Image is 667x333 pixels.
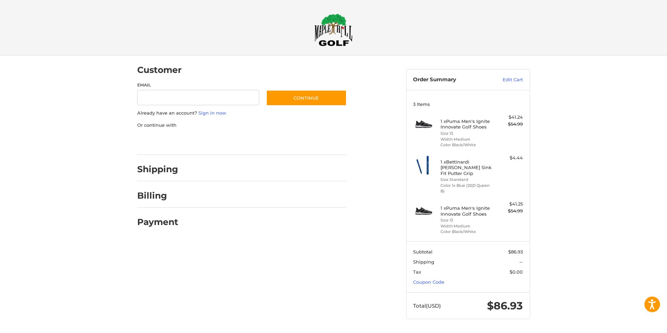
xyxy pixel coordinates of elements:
[413,249,433,255] span: Subtotal
[510,269,523,275] span: $0.00
[137,82,260,88] label: Email
[194,135,246,148] iframe: PayPal-paylater
[495,121,523,128] div: $54.99
[519,259,523,265] span: --
[135,135,187,148] iframe: PayPal-paypal
[137,65,182,75] h2: Customer
[440,177,494,183] li: Size Standard
[508,249,523,255] span: $86.93
[440,183,494,194] li: Color 1x Blue (2021 Queen B)
[440,229,494,235] li: Color Black/White
[314,14,353,46] img: Maple Hill Golf
[137,122,347,129] p: Or continue with
[495,155,523,161] div: $4.44
[413,269,421,275] span: Tax
[413,259,434,265] span: Shipping
[137,110,347,117] p: Already have an account?
[487,299,523,312] span: $86.93
[440,223,494,229] li: Width Medium
[440,159,494,176] h4: 1 x Bettinardi [PERSON_NAME] Sink Fit Putter Grip
[253,135,305,148] iframe: PayPal-venmo
[440,217,494,223] li: Size 13
[198,110,226,116] a: Sign in now
[440,118,494,130] h4: 1 x Puma Men's Ignite Innovate Golf Shoes
[137,190,178,201] h2: Billing
[413,302,441,309] span: Total (USD)
[495,114,523,121] div: $41.24
[440,205,494,217] h4: 1 x Puma Men's Ignite Innovate Golf Shoes
[488,76,523,83] a: Edit Cart
[495,208,523,215] div: $54.99
[413,279,444,285] a: Coupon Code
[495,201,523,208] div: $41.25
[266,90,347,106] button: Continue
[440,136,494,142] li: Width Medium
[413,76,488,83] h3: Order Summary
[137,164,178,175] h2: Shipping
[137,217,178,227] h2: Payment
[440,131,494,136] li: Size 13
[440,142,494,148] li: Color Black/White
[413,101,523,107] h3: 3 Items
